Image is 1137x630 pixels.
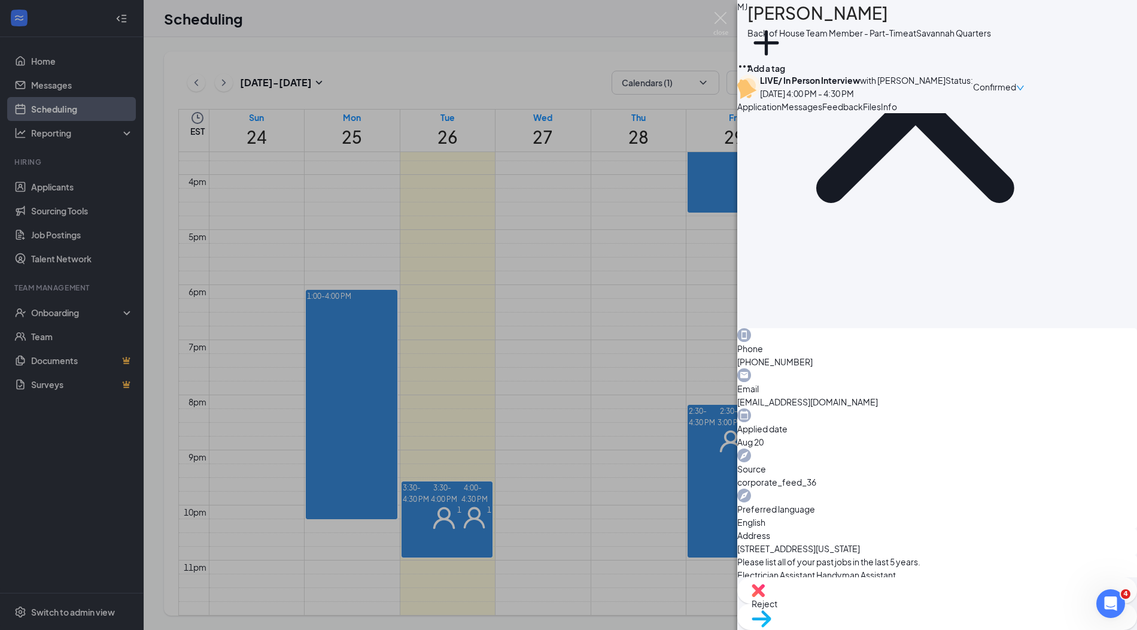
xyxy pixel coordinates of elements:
span: Please list all of your past jobs in the last 5 years. [737,555,920,568]
span: Preferred language [737,502,1137,516]
b: LIVE/ In Person Interview [760,75,860,86]
span: Files [863,101,881,112]
span: English [737,516,1137,529]
span: Messages [782,101,822,112]
span: down [1016,84,1024,92]
span: Electrician Assistant Handyman Assistant [737,568,1137,581]
span: 4 [1121,589,1130,599]
span: Confirmed [973,80,1016,93]
div: [DATE] 4:00 PM - 4:30 PM [760,87,946,100]
div: Back of House Team Member - Part-Time at Savannah Quarters [747,26,991,40]
span: Address [737,529,770,542]
span: Source [737,462,1137,475]
div: Status : [946,74,973,100]
span: [STREET_ADDRESS][US_STATE] [737,542,1137,555]
span: [EMAIL_ADDRESS][DOMAIN_NAME] [737,395,1137,408]
span: Info [881,101,897,112]
span: Application [737,101,782,112]
svg: Ellipses [737,59,752,74]
div: with [PERSON_NAME] [760,74,946,87]
button: PlusAdd a tag [747,24,785,75]
span: Email [737,382,1137,395]
span: Reject [752,597,1123,610]
span: Aug 20 [737,435,1137,449]
span: Phone [737,342,1137,355]
span: corporate_feed_36 [737,475,1137,489]
svg: Plus [747,24,785,62]
span: [PHONE_NUMBER] [737,355,1137,368]
iframe: Intercom live chat [1096,589,1125,618]
span: Applied date [737,422,1137,435]
span: Feedback [822,101,863,112]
